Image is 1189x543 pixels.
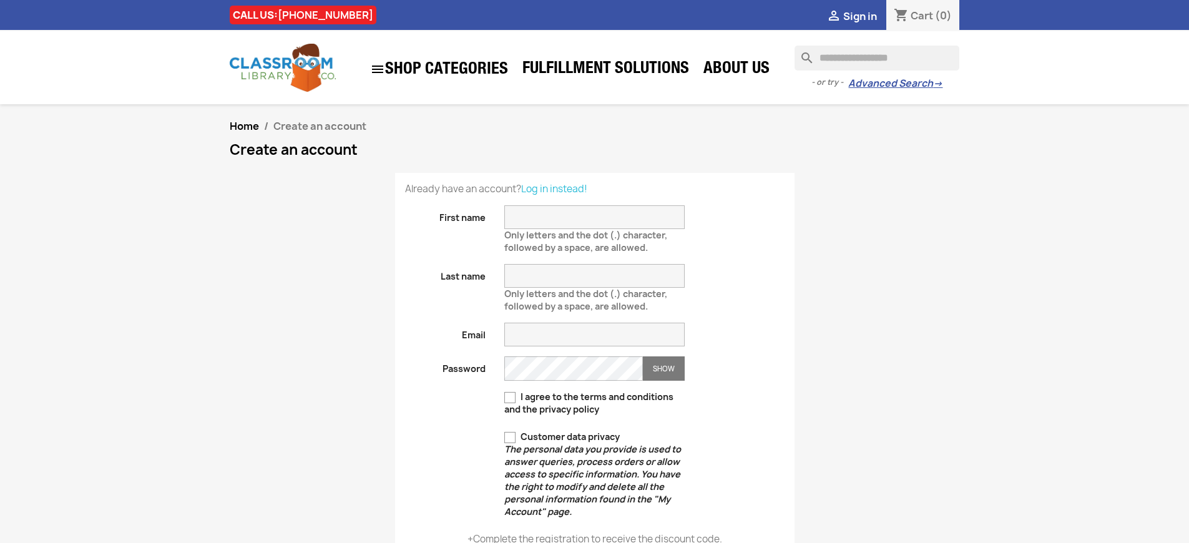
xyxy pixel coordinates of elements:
span: Sign in [843,9,877,23]
label: I agree to the terms and conditions and the privacy policy [504,391,685,416]
label: Last name [396,264,496,283]
img: Classroom Library Company [230,44,336,92]
i:  [826,9,841,24]
input: Search [795,46,959,71]
span: Create an account [273,119,366,133]
span: - or try - [811,76,848,89]
span: Only letters and the dot (.) character, followed by a space, are allowed. [504,283,667,312]
span: Cart [911,9,933,22]
i: shopping_cart [894,9,909,24]
em: The personal data you provide is used to answer queries, process orders or allow access to specif... [504,443,681,517]
i:  [370,62,385,77]
a: Advanced Search→ [848,77,942,90]
a: SHOP CATEGORIES [364,56,514,83]
input: Password input [504,356,643,381]
label: Email [396,323,496,341]
button: Show [643,356,685,381]
i: search [795,46,810,61]
label: Customer data privacy [504,431,685,518]
label: Password [396,356,496,375]
a: Fulfillment Solutions [516,57,695,82]
a: [PHONE_NUMBER] [278,8,373,22]
a:  Sign in [826,9,877,23]
label: First name [396,205,496,224]
span: Only letters and the dot (.) character, followed by a space, are allowed. [504,224,667,253]
span: → [933,77,942,90]
div: CALL US: [230,6,376,24]
span: (0) [935,9,952,22]
p: Already have an account? [405,183,785,195]
a: About Us [697,57,776,82]
a: Log in instead! [521,182,587,195]
a: Home [230,119,259,133]
h1: Create an account [230,142,960,157]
